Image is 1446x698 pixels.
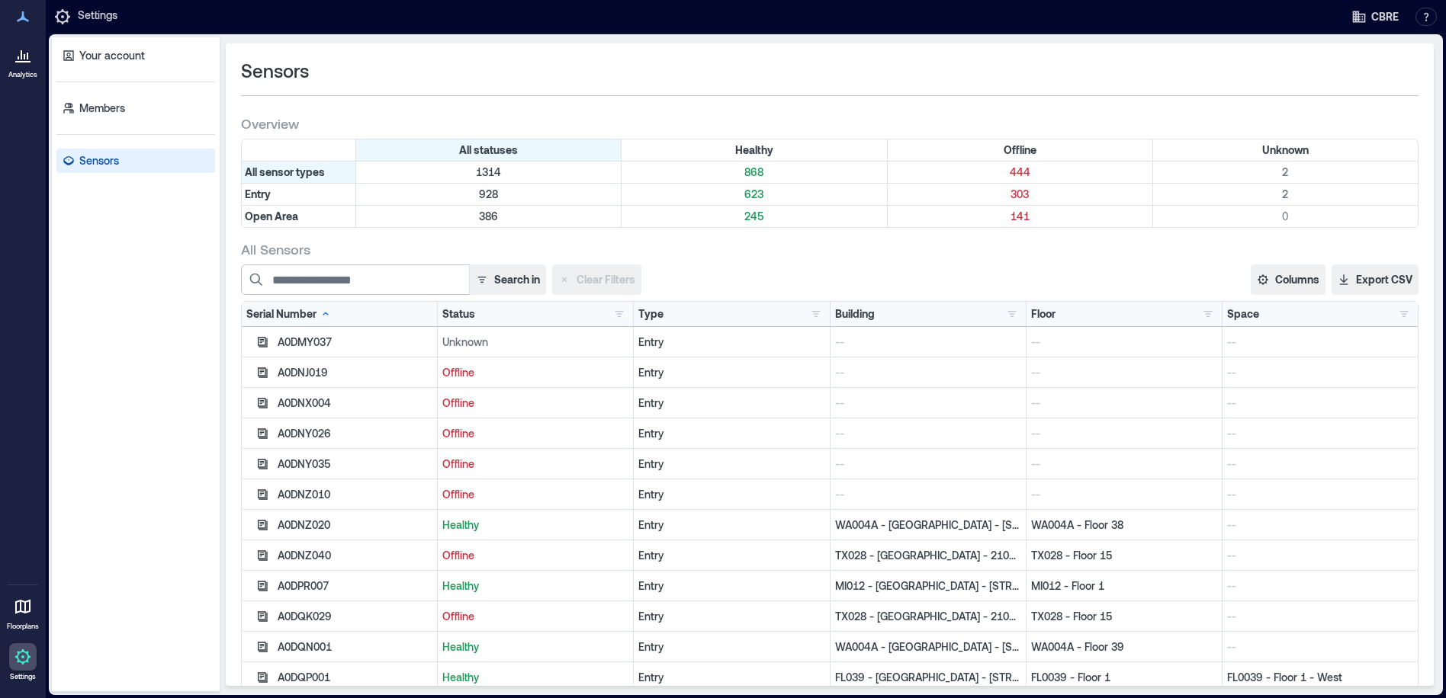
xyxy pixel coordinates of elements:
p: -- [1227,517,1413,533]
p: -- [835,487,1021,502]
p: 1314 [359,165,618,180]
span: Sensors [241,59,309,83]
button: CBRE [1347,5,1403,29]
button: Search in [469,264,546,295]
div: A0DQN001 [278,639,432,655]
p: TX028 - [GEOGRAPHIC_DATA] - 2100 [PERSON_NAME].., TX028 - [GEOGRAPHIC_DATA] - 2100 [PERSON_NAME] [835,548,1021,563]
button: Export CSV [1332,264,1419,295]
a: Settings [5,639,41,686]
div: A0DPR007 [278,578,432,594]
p: Healthy [442,517,628,533]
p: -- [835,395,1021,411]
p: -- [835,365,1021,380]
div: Entry [638,639,824,655]
div: Filter by Type: Open Area & Status: Offline [888,206,1153,227]
div: Filter by Type: Entry & Status: Healthy [622,184,887,205]
p: -- [835,426,1021,441]
div: A0DNY026 [278,426,432,441]
p: 444 [891,165,1149,180]
div: Entry [638,456,824,472]
div: Entry [638,609,824,624]
div: Entry [638,487,824,502]
p: Settings [78,8,117,26]
div: Filter by Type: Entry [242,184,356,205]
p: -- [1031,395,1217,411]
div: Filter by Type: Open Area & Status: Unknown (0 sensors) [1153,206,1418,227]
p: Offline [442,548,628,563]
p: Offline [442,426,628,441]
div: A0DQP001 [278,670,432,685]
div: Entry [638,578,824,594]
div: Filter by Type: Entry & Status: Unknown [1153,184,1418,205]
div: Serial Number [246,306,332,322]
div: Filter by Type: Open Area & Status: Healthy [622,206,887,227]
a: Your account [56,43,215,68]
p: Members [79,101,125,116]
p: 928 [359,187,618,202]
p: -- [835,335,1021,350]
p: Settings [10,672,36,681]
p: WA004A - Floor 39 [1031,639,1217,655]
div: Entry [638,670,824,685]
p: MI012 - [GEOGRAPHIC_DATA] - [STREET_ADDRESS] - [GEOGRAPHIC_DATA] - [STREET_ADDRESS] [835,578,1021,594]
p: FL0039 - Floor 1 - West [1227,670,1413,685]
p: -- [1227,335,1413,350]
p: Offline [442,395,628,411]
p: -- [1227,609,1413,624]
p: -- [1031,426,1217,441]
div: A0DMY037 [278,335,432,350]
p: TX028 - Floor 15 [1031,609,1217,624]
p: -- [1227,365,1413,380]
p: 623 [625,187,883,202]
a: Analytics [4,37,42,84]
div: Entry [638,395,824,411]
div: Filter by Type: Entry & Status: Offline [888,184,1153,205]
div: Entry [638,548,824,563]
div: A0DNJ019 [278,365,432,380]
p: Healthy [442,670,628,685]
p: Healthy [442,639,628,655]
p: Sensors [79,153,119,168]
p: Your account [79,48,145,63]
p: Offline [442,456,628,472]
p: 2 [1156,165,1415,180]
div: Entry [638,365,824,380]
p: Offline [442,487,628,502]
p: Floorplans [7,622,39,631]
p: WA004A - [GEOGRAPHIC_DATA] - [STREET_ADDRESS] [835,639,1021,655]
p: -- [1227,578,1413,594]
p: WA004A - Floor 38 [1031,517,1217,533]
span: Overview [241,114,299,133]
p: Healthy [442,578,628,594]
p: TX028 - Floor 15 [1031,548,1217,563]
p: -- [1031,487,1217,502]
p: -- [1227,548,1413,563]
div: Entry [638,426,824,441]
div: Filter by Status: Unknown [1153,139,1418,161]
a: Members [56,96,215,120]
span: CBRE [1371,9,1399,24]
div: Entry [638,517,824,533]
p: MI012 - Floor 1 [1031,578,1217,594]
p: Unknown [442,335,628,350]
p: 868 [625,165,883,180]
div: Entry [638,335,824,350]
div: Floor [1031,306,1056,322]
p: FL039 - [GEOGRAPHIC_DATA] - [STREET_ADDRESS][GEOGRAPHIC_DATA] – [STREET_ADDRESS] Ste. 100 [835,670,1021,685]
p: Offline [442,609,628,624]
div: Type [638,306,664,322]
div: Filter by Status: Offline [888,139,1153,161]
p: -- [1227,639,1413,655]
span: All Sensors [241,240,310,258]
div: Filter by Type: Open Area [242,206,356,227]
div: All sensor types [242,162,356,183]
p: -- [1031,365,1217,380]
p: -- [1031,335,1217,350]
div: Space [1227,306,1259,322]
div: A0DNZ010 [278,487,432,502]
p: -- [1031,456,1217,472]
p: WA004A - [GEOGRAPHIC_DATA] - [STREET_ADDRESS] [835,517,1021,533]
a: Sensors [56,149,215,173]
p: 2 [1156,187,1415,202]
div: All statuses [356,139,622,161]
